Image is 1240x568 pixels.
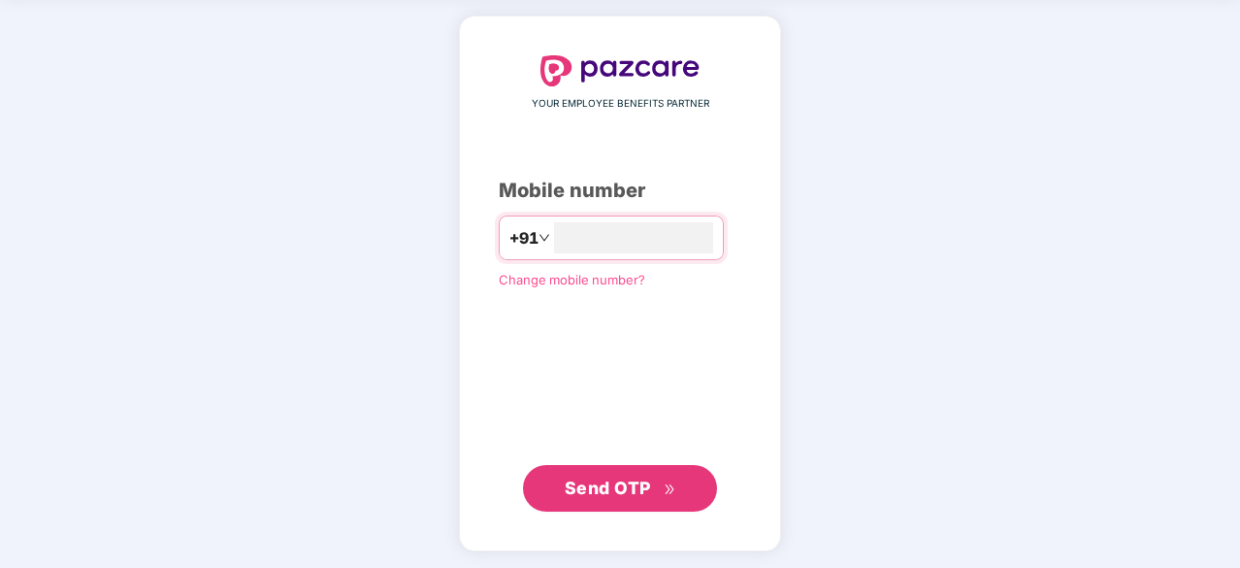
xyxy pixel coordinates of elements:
[499,272,645,287] a: Change mobile number?
[664,484,676,496] span: double-right
[538,232,550,244] span: down
[499,176,741,206] div: Mobile number
[532,96,709,112] span: YOUR EMPLOYEE BENEFITS PARTNER
[565,478,651,498] span: Send OTP
[509,226,538,251] span: +91
[523,465,717,512] button: Send OTPdouble-right
[540,55,700,86] img: logo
